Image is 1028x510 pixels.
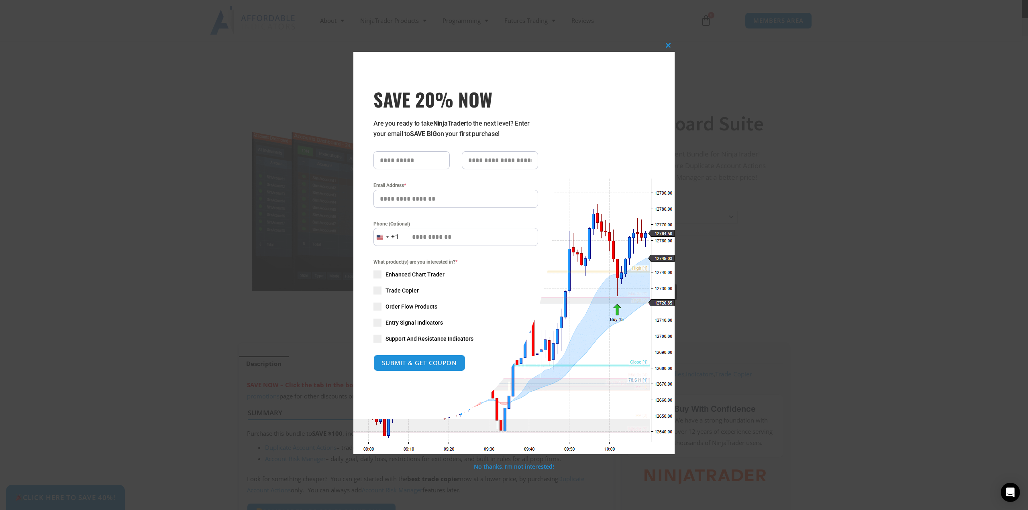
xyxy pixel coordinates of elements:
label: Entry Signal Indicators [373,319,538,327]
h3: SAVE 20% NOW [373,88,538,110]
label: Trade Copier [373,286,538,295]
span: Enhanced Chart Trader [385,270,445,278]
span: Support And Resistance Indicators [385,335,473,343]
label: Enhanced Chart Trader [373,270,538,278]
label: Order Flow Products [373,303,538,311]
strong: SAVE BIG [410,130,437,138]
span: Order Flow Products [385,303,437,311]
strong: NinjaTrader [433,120,466,127]
span: What product(s) are you interested in? [373,258,538,266]
span: Trade Copier [385,286,419,295]
button: Selected country [373,228,399,246]
p: Are you ready to take to the next level? Enter your email to on your first purchase! [373,118,538,139]
div: Open Intercom Messenger [1001,483,1020,502]
label: Support And Resistance Indicators [373,335,538,343]
a: No thanks, I’m not interested! [474,463,554,470]
span: Entry Signal Indicators [385,319,443,327]
label: Phone (Optional) [373,220,538,228]
button: SUBMIT & GET COUPON [373,355,465,371]
label: Email Address [373,181,538,189]
div: +1 [391,232,399,242]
